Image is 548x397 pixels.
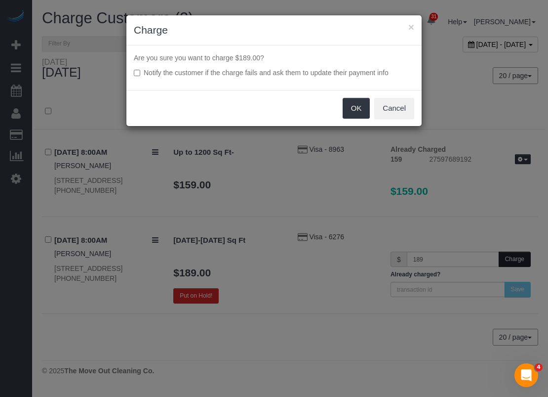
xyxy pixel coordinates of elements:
span: 4 [535,363,543,371]
button: Cancel [374,98,414,119]
label: Notify the customer if the charge fails and ask them to update their payment info [134,68,414,78]
h3: Charge [134,23,414,38]
button: OK [343,98,370,119]
div: Are you sure you want to charge $189.00? [126,45,422,90]
input: Notify the customer if the charge fails and ask them to update their payment info [134,70,140,76]
button: × [408,22,414,32]
iframe: Intercom live chat [514,363,538,387]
